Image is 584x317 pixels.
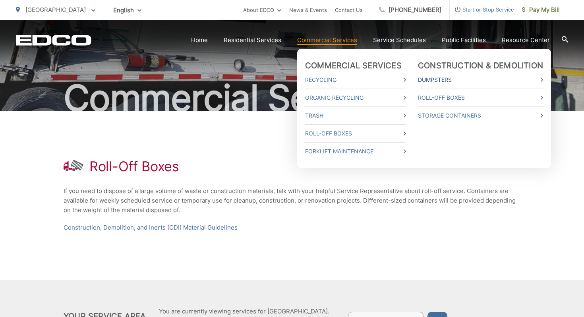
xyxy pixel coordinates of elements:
a: Trash [305,111,406,120]
a: About EDCO [243,5,281,15]
a: Recycling [305,75,406,85]
span: English [107,3,147,17]
a: Forklift Maintenance [305,147,406,156]
a: Commercial Services [305,61,402,70]
a: Roll-Off Boxes [418,93,543,102]
span: [GEOGRAPHIC_DATA] [25,6,86,14]
a: Storage Containers [418,111,543,120]
a: Roll-Off Boxes [305,129,406,138]
a: Commercial Services [297,35,357,45]
h2: Commercial Services [16,78,568,118]
a: Public Facilities [442,35,486,45]
p: If you need to dispose of a large volume of waste or construction materials, talk with your helpf... [64,186,520,215]
a: Residential Services [224,35,281,45]
a: Home [191,35,208,45]
a: Construction & Demolition [418,61,543,70]
a: Service Schedules [373,35,426,45]
a: EDCD logo. Return to the homepage. [16,35,91,46]
span: Pay My Bill [522,5,560,15]
a: Resource Center [502,35,550,45]
a: Organic Recycling [305,93,406,102]
a: Contact Us [335,5,363,15]
h1: Roll-Off Boxes [89,158,179,174]
a: Construction, Demolition, and Inerts (CDI) Material Guidelines [64,223,238,232]
a: Dumpsters [418,75,543,85]
a: News & Events [289,5,327,15]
